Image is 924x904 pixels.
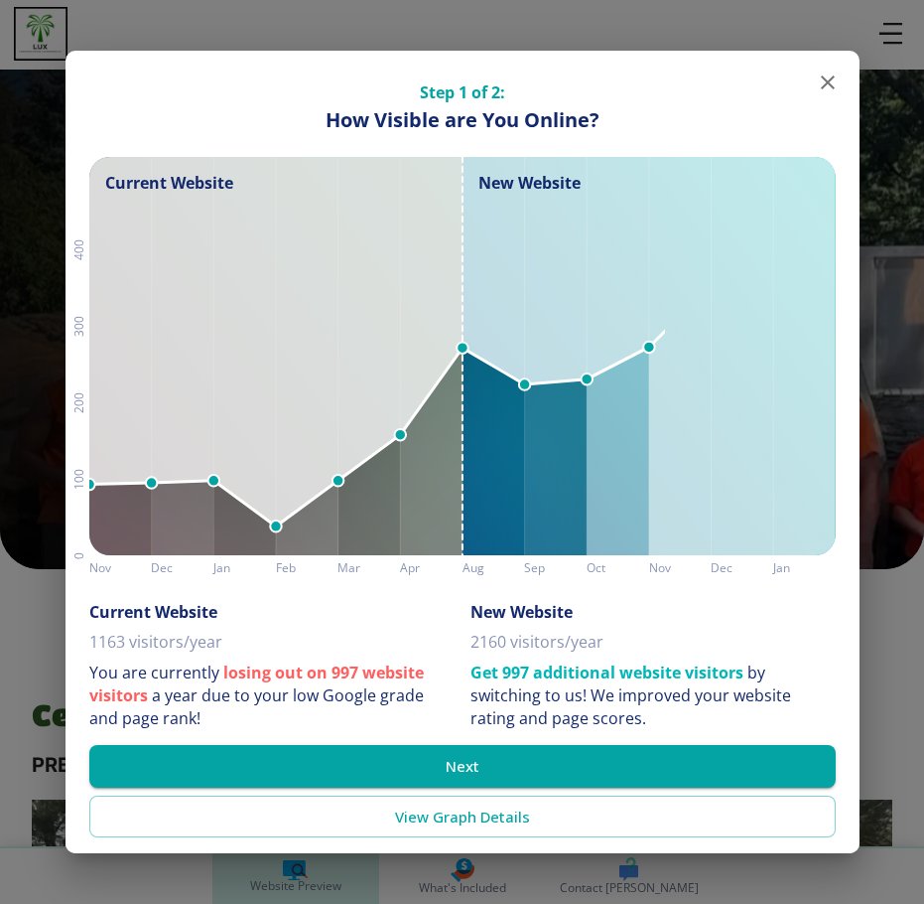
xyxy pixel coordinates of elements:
[524,557,587,578] h6: Sep
[89,662,455,730] p: You are currently a year due to your low Google grade and page rank!
[470,684,791,729] div: We improved your website rating and page scores.
[462,557,525,578] h6: Aug
[649,557,712,578] h6: Nov
[337,557,400,578] h6: Mar
[276,557,338,578] h6: Feb
[400,557,462,578] h6: Apr
[89,602,217,623] h6: Current Website
[470,662,836,730] p: by switching to us!
[89,631,222,654] p: 1163 visitors/year
[470,662,743,683] strong: Get 997 additional website visitors
[470,602,573,623] h6: New Website
[773,557,836,578] h6: Jan
[587,557,649,578] h6: Oct
[711,557,773,578] h6: Dec
[470,631,603,654] p: 2160 visitors/year
[89,557,152,578] h6: Nov
[89,662,424,706] strong: losing out on 997 website visitors
[151,557,213,578] h6: Dec
[89,745,836,787] button: Next
[89,796,836,837] a: View Graph Details
[213,557,276,578] h6: Jan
